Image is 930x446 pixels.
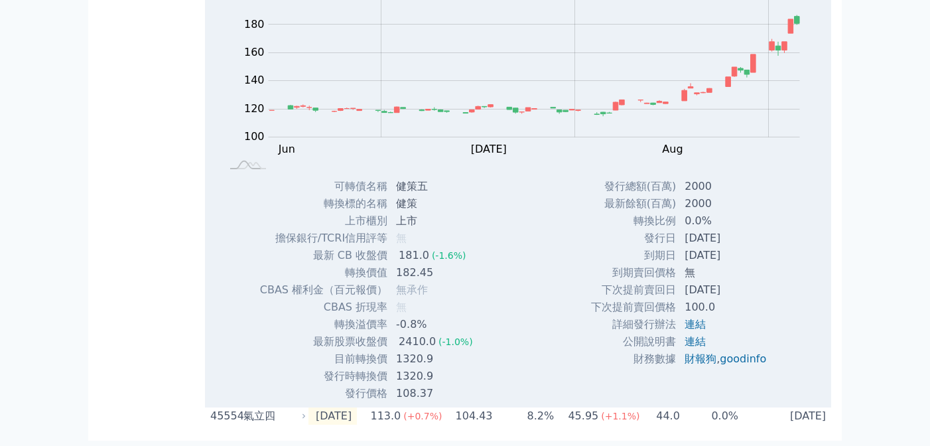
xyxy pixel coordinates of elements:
td: 下次提前賣回日 [590,281,677,299]
tspan: 140 [244,74,265,86]
span: (+1.1%) [601,411,639,421]
td: 0.0% [681,408,739,425]
span: 無 [396,301,407,313]
td: 到期賣回價格 [590,264,677,281]
td: CBAS 折現率 [259,299,388,316]
span: (-1.0%) [438,336,473,347]
a: 連結 [685,318,706,331]
tspan: 160 [244,46,265,58]
tspan: 120 [244,102,265,115]
td: -0.8% [388,316,484,333]
td: 健策 [388,195,484,212]
td: 100.0 [677,299,777,316]
td: 104.43 [443,408,494,425]
td: 無 [677,264,777,281]
tspan: Aug [662,143,683,155]
td: 轉換比例 [590,212,677,230]
td: [DATE] [677,281,777,299]
span: (+0.7%) [403,411,442,421]
td: 健策五 [388,178,484,195]
td: 擔保銀行/TCRI信用評等 [259,230,388,247]
a: 連結 [685,335,706,348]
td: 目前轉換價 [259,350,388,368]
tspan: 100 [244,130,265,143]
div: 氣立四 [243,408,303,424]
td: 轉換價值 [259,264,388,281]
td: 下次提前賣回價格 [590,299,677,316]
td: 公開說明書 [590,333,677,350]
td: 上市 [388,212,484,230]
td: 1320.9 [388,368,484,385]
td: [DATE] [677,230,777,247]
div: 181.0 [396,248,432,263]
td: [DATE] [677,247,777,264]
a: 財報狗 [685,352,716,365]
div: 113.0 [367,408,403,424]
span: 無 [396,232,407,244]
td: 最新 CB 收盤價 [259,247,388,264]
td: 發行日 [590,230,677,247]
td: 財務數據 [590,350,677,368]
td: 發行總額(百萬) [590,178,677,195]
td: 轉換溢價率 [259,316,388,333]
div: 2410.0 [396,334,438,350]
td: 上市櫃別 [259,212,388,230]
td: , [677,350,777,368]
td: 最新餘額(百萬) [590,195,677,212]
td: 轉換標的名稱 [259,195,388,212]
div: 45.95 [565,408,601,424]
tspan: Jun [278,143,295,155]
td: 到期日 [590,247,677,264]
td: 可轉債名稱 [259,178,388,195]
span: 無承作 [396,283,428,296]
td: 詳細發行辦法 [590,316,677,333]
td: 發行時轉換價 [259,368,388,385]
tspan: [DATE] [471,143,507,155]
tspan: 180 [244,18,265,31]
td: [DATE] [308,408,357,425]
td: 108.37 [388,385,484,402]
td: 2000 [677,195,777,212]
td: 最新股票收盤價 [259,333,388,350]
span: (-1.6%) [432,250,466,261]
td: 8.2% [494,408,555,425]
td: 2000 [677,178,777,195]
td: 44.0 [640,408,680,425]
div: 45554 [210,408,240,424]
td: CBAS 權利金（百元報價） [259,281,388,299]
td: 0.0% [677,212,777,230]
td: 182.45 [388,264,484,281]
td: 發行價格 [259,385,388,402]
a: goodinfo [720,352,766,365]
td: [DATE] [739,408,831,425]
td: 1320.9 [388,350,484,368]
